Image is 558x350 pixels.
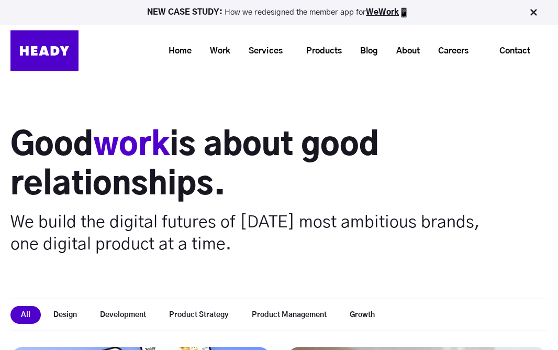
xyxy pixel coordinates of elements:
a: WeWork [366,8,399,16]
p: We build the digital futures of [DATE] most ambitious brands, one digital product at a time. [10,211,481,255]
a: Work [197,41,236,61]
button: Product Management [241,306,337,324]
button: Product Strategy [159,306,239,324]
p: How we redesigned the member app for [5,7,553,18]
strong: NEW CASE STUDY: [147,8,225,16]
a: Services [236,41,288,61]
img: Close Bar [528,7,539,18]
a: Careers [425,41,474,61]
a: Products [293,41,347,61]
img: Heady_Logo_Web-01 (1) [10,30,79,71]
button: Growth [339,306,385,324]
button: All [10,306,41,324]
h1: Good is about good relationships. [10,126,481,205]
button: Design [43,306,87,324]
span: work [93,130,170,161]
button: Development [90,306,157,324]
a: About [383,41,425,61]
a: Blog [347,41,383,61]
img: app emoji [399,7,409,18]
div: Navigation Menu [89,38,548,63]
a: Contact [483,39,547,63]
a: Home [155,41,197,61]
